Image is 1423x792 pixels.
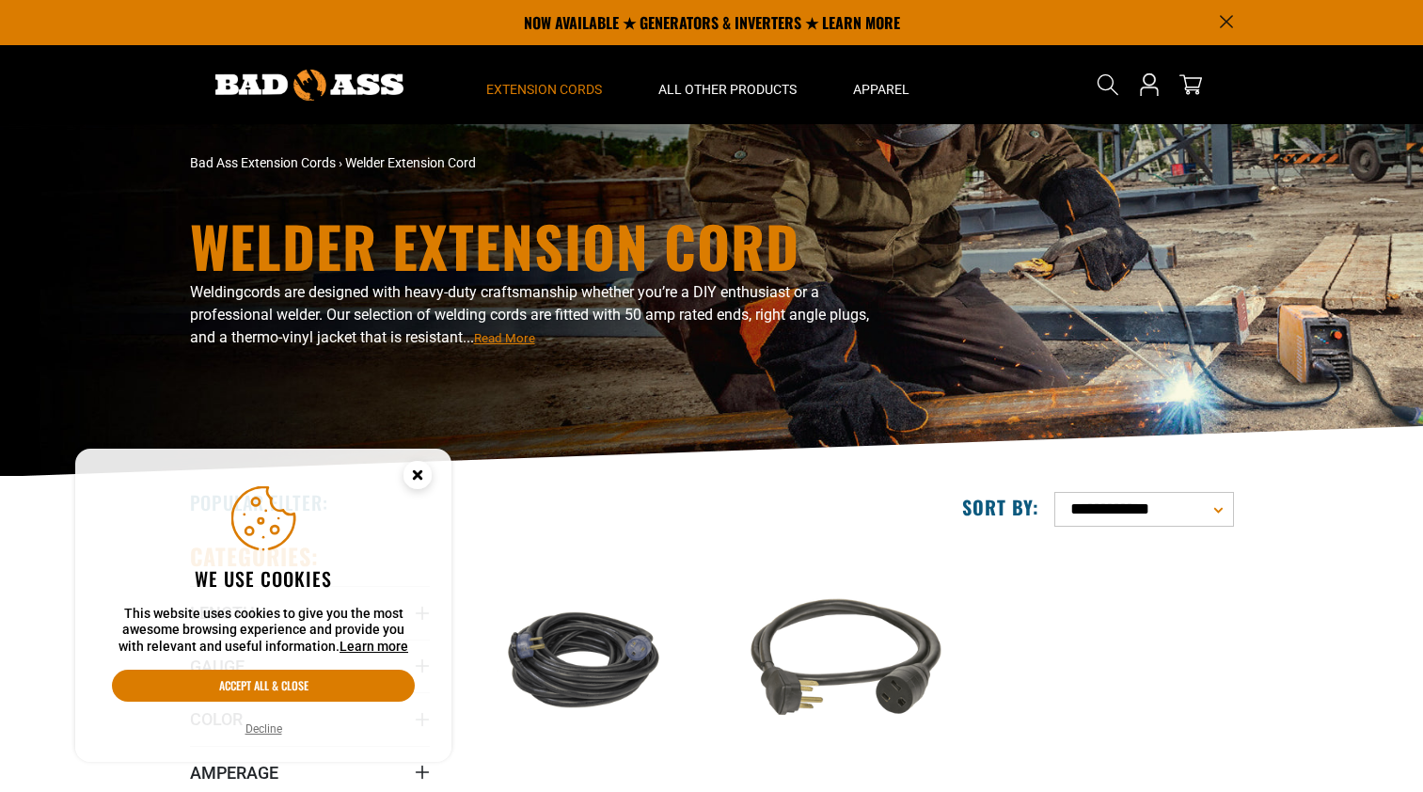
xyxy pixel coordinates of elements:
[112,566,415,591] h2: We use cookies
[962,495,1039,519] label: Sort by:
[75,449,451,763] aside: Cookie Consent
[190,281,877,349] p: Welding
[853,81,909,98] span: Apparel
[190,153,877,173] nav: breadcrumbs
[458,45,630,124] summary: Extension Cords
[112,670,415,702] button: Accept all & close
[459,587,696,732] img: black
[190,283,869,346] span: cords are designed with heavy-duty craftsmanship whether you’re a DIY enthusiast or a professiona...
[340,639,408,654] a: Learn more
[339,155,342,170] span: ›
[1093,70,1123,100] summary: Search
[240,720,288,738] button: Decline
[190,217,877,274] h1: Welder Extension Cord
[630,45,825,124] summary: All Other Products
[215,70,403,101] img: Bad Ass Extension Cords
[474,331,535,345] span: Read More
[825,45,938,124] summary: Apparel
[658,81,797,98] span: All Other Products
[112,606,415,656] p: This website uses cookies to give you the most awesome browsing experience and provide you with r...
[345,155,476,170] span: Welder Extension Cord
[190,155,336,170] a: Bad Ass Extension Cords
[190,762,278,784] span: Amperage
[727,551,964,768] img: black
[486,81,602,98] span: Extension Cords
